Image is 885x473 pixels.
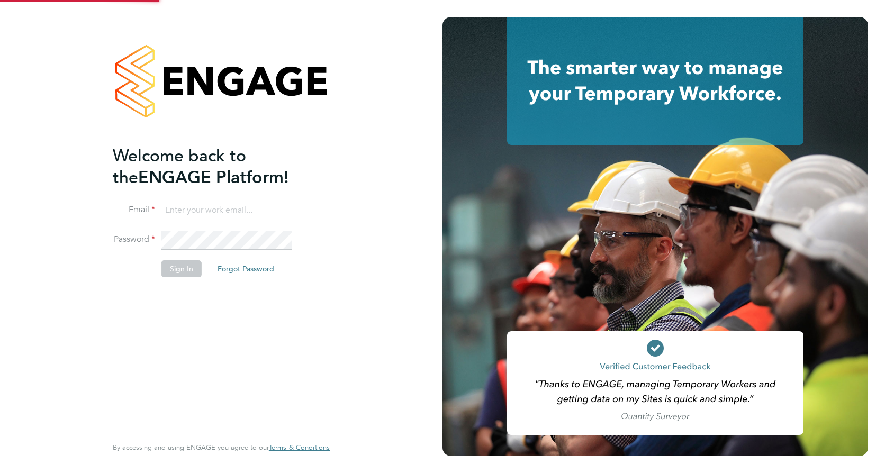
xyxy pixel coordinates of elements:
a: Terms & Conditions [269,443,330,452]
span: Welcome back to the [113,145,246,188]
button: Sign In [161,260,202,277]
span: By accessing and using ENGAGE you agree to our [113,443,330,452]
h2: ENGAGE Platform! [113,145,319,188]
label: Password [113,234,155,245]
label: Email [113,204,155,215]
button: Forgot Password [209,260,283,277]
span: Terms & Conditions [269,443,330,452]
input: Enter your work email... [161,201,292,220]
